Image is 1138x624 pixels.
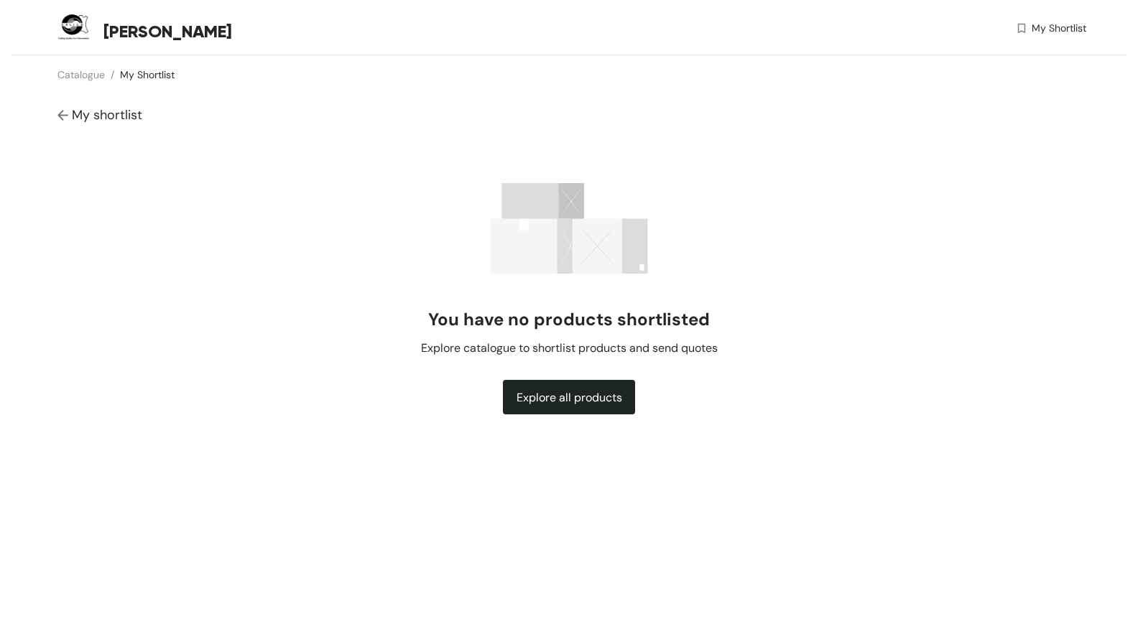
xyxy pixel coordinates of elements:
span: [PERSON_NAME] [103,19,232,45]
a: My Shortlist [120,68,175,81]
span: / [111,68,114,81]
h2: You have no products shortlisted [428,308,710,331]
span: My Shortlist [1032,21,1086,36]
button: Explore all products [503,380,635,414]
span: Explore all products [517,388,622,406]
span: My shortlist [72,106,142,124]
img: success [491,183,648,274]
img: wishlist [1015,21,1028,36]
img: Buyer Portal [52,6,98,52]
span: Explore catalogue to shortlist products and send quotes [421,340,718,357]
a: Catalogue [57,68,105,81]
img: Go back [57,108,72,124]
